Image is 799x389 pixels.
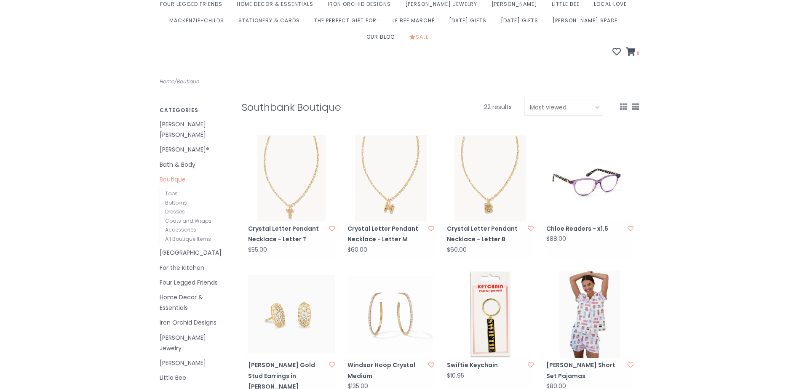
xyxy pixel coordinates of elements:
img: MacKenzie-Childs Chloe Readers - x1.5 [546,135,633,221]
div: / [153,77,400,86]
a: Add to wishlist [329,361,335,369]
div: $60.00 [347,247,367,253]
a: Crystal Letter Pendant Necklace - Letter T [248,224,326,245]
img: Taylor Swift Short Set Pajamas [546,271,633,358]
a: Bath & Body [160,160,229,170]
a: Boutique [160,174,229,185]
a: [DATE] Gifts [449,15,491,31]
img: Swiftie Keychain [447,271,534,358]
a: [PERSON_NAME] Short Set Pajamas [546,360,625,381]
a: Chloe Readers - x1.5 [546,224,625,234]
a: MacKenzie-Childs [169,15,228,31]
a: Coats and Wraps [165,217,211,224]
div: $60.00 [447,247,467,253]
a: Add to wishlist [428,361,434,369]
a: Add to wishlist [528,361,534,369]
div: $10.95 [447,373,464,379]
a: Sale [409,31,433,48]
a: Four Legged Friends [160,277,229,288]
span: 22 results [484,103,512,111]
a: Crystal Letter Pendant Necklace - Letter M [347,224,426,245]
a: The perfect gift for: [314,15,382,31]
h1: Southbank Boutique [242,102,420,113]
a: Bottoms [165,199,187,206]
a: Swiftie Keychain [447,360,525,370]
div: $55.00 [248,247,267,253]
img: Julie Vos Windsor Hoop Crystal Medium [347,271,434,358]
a: Accessories [165,226,196,233]
a: Home [160,78,174,85]
a: Little Bee [160,373,229,383]
a: Add to wishlist [329,224,335,233]
a: Add to wishlist [428,224,434,233]
a: Home Decor & Essentials [160,292,229,313]
a: [GEOGRAPHIC_DATA] [160,248,229,258]
a: Boutique [177,78,199,85]
a: [PERSON_NAME] Spade [553,15,622,31]
a: Crystal Letter Pendant Necklace - Letter B [447,224,525,245]
div: $88.00 [546,236,566,242]
img: Kendra Scott Crystal Letter Pendant Necklace - Letter M [347,135,434,221]
a: All Boutique Items [165,235,211,242]
a: Tops [165,190,178,197]
a: [PERSON_NAME] Jewelry [160,333,229,354]
a: For the Kitchen [160,263,229,273]
a: [PERSON_NAME]® [160,144,229,155]
a: Iron Orchid Designs [160,317,229,328]
a: Stationery & Cards [238,15,304,31]
a: Add to wishlist [628,361,633,369]
img: Kendra Scott Crystal Letter Pendant Necklace - Letter T [248,135,335,221]
img: Kendra Scott Grayson Gold Stud Earrings in White Crystal [248,271,335,358]
span: 0 [636,50,640,56]
a: Le Bee Marché [393,15,439,31]
a: Our Blog [366,31,399,48]
a: [PERSON_NAME] [PERSON_NAME] [160,119,229,140]
a: Windsor Hoop Crystal Medium [347,360,426,381]
a: Add to wishlist [528,224,534,233]
h3: Categories [160,107,229,113]
a: Add to wishlist [628,224,633,233]
a: [DATE] Gifts [501,15,542,31]
a: 0 [626,48,640,57]
a: Dresses [165,208,185,215]
img: Kendra Scott Crystal Letter Pendant Necklace - Letter B [447,135,534,221]
a: [PERSON_NAME] [160,358,229,368]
